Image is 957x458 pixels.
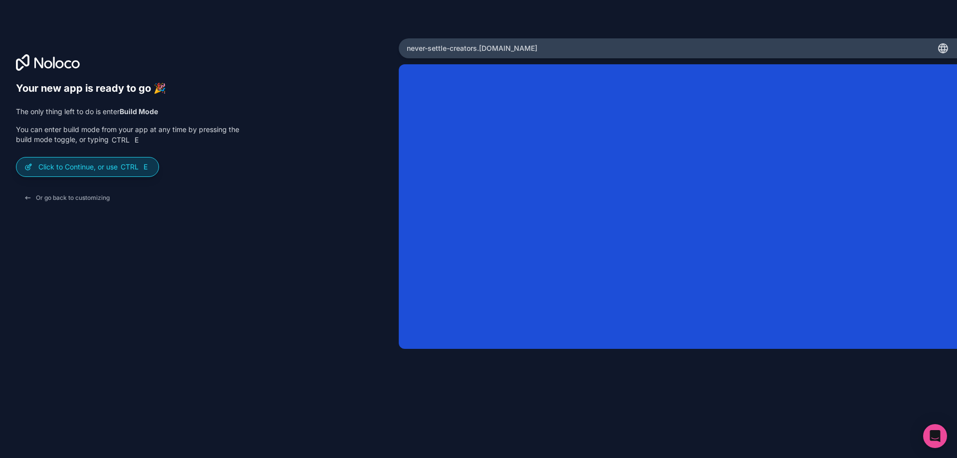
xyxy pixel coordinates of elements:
[120,107,158,116] strong: Build Mode
[111,136,131,145] span: Ctrl
[120,162,140,171] span: Ctrl
[407,43,537,53] span: never-settle-creators .[DOMAIN_NAME]
[16,82,239,95] h6: Your new app is ready to go 🎉
[399,64,957,349] iframe: App Preview
[923,424,947,448] div: Open Intercom Messenger
[142,163,150,171] span: E
[133,136,141,144] span: E
[16,125,239,145] p: You can enter build mode from your app at any time by pressing the build mode toggle, or typing
[16,107,239,117] p: The only thing left to do is enter
[16,189,118,207] button: Or go back to customizing
[38,162,151,172] p: Click to Continue, or use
